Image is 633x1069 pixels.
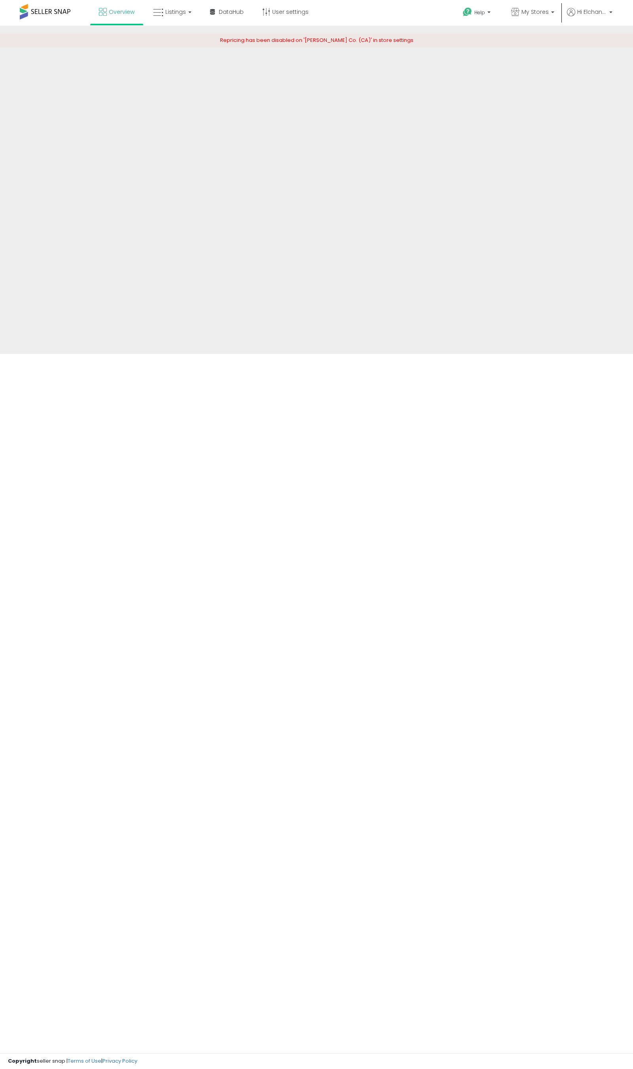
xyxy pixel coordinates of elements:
[521,8,549,16] span: My Stores
[457,1,498,26] a: Help
[567,8,612,26] a: Hi Elchanan
[219,8,244,16] span: DataHub
[474,9,485,16] span: Help
[462,7,472,17] i: Get Help
[220,36,413,44] span: Repricing has been disabled on '[PERSON_NAME] Co. (CA)' in store settings
[109,8,135,16] span: Overview
[165,8,186,16] span: Listings
[577,8,607,16] span: Hi Elchanan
